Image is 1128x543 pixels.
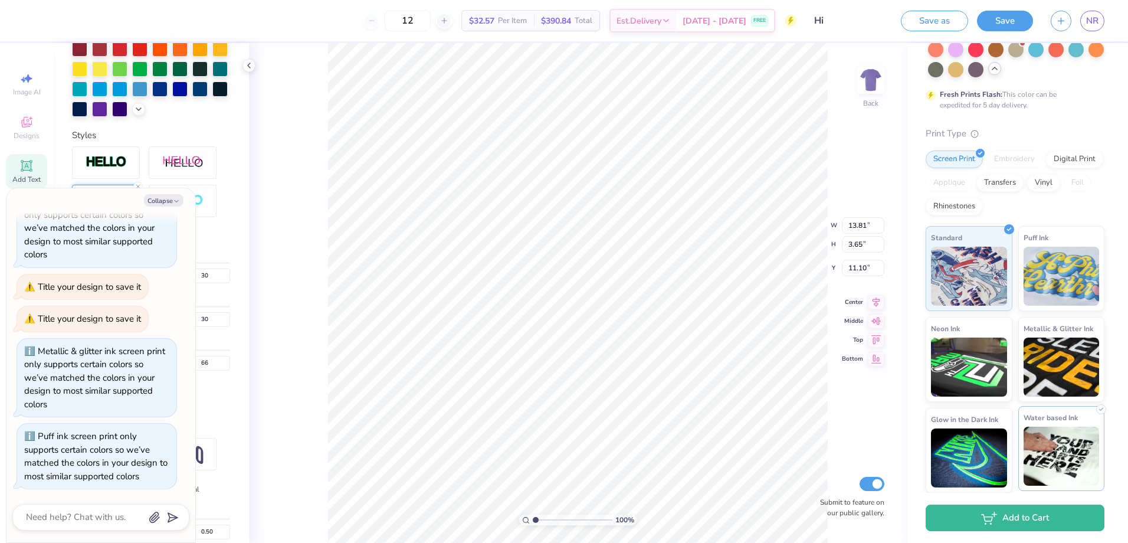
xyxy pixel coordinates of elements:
[753,17,766,25] span: FREE
[931,413,998,426] span: Glow in the Dark Ink
[72,129,230,142] div: Styles
[842,336,863,344] span: Top
[814,497,884,518] label: Submit to feature on our public gallery.
[926,151,983,168] div: Screen Print
[469,15,494,27] span: $32.57
[144,194,183,207] button: Collapse
[1024,411,1078,424] span: Water based Ink
[926,174,973,192] div: Applique
[1027,174,1060,192] div: Vinyl
[1064,174,1091,192] div: Foil
[1024,338,1100,397] img: Metallic & Glitter Ink
[162,155,204,170] img: Shadow
[617,15,661,27] span: Est. Delivery
[1024,247,1100,306] img: Puff Ink
[926,198,983,215] div: Rhinestones
[986,151,1042,168] div: Embroidery
[498,15,527,27] span: Per Item
[940,90,1002,99] strong: Fresh Prints Flash:
[1086,14,1099,28] span: NR
[931,247,1007,306] img: Standard
[1024,427,1100,486] img: Water based Ink
[1024,322,1093,335] span: Metallic & Glitter Ink
[1046,151,1103,168] div: Digital Print
[859,68,883,92] img: Back
[385,10,431,31] input: – –
[1080,11,1104,31] a: NR
[931,428,1007,488] img: Glow in the Dark Ink
[931,322,960,335] span: Neon Ink
[805,9,892,32] input: Untitled Design
[976,174,1024,192] div: Transfers
[931,231,962,244] span: Standard
[901,11,968,31] button: Save as
[842,317,863,325] span: Middle
[38,281,141,293] div: Title your design to save it
[931,338,1007,397] img: Neon Ink
[38,313,141,325] div: Title your design to save it
[13,87,41,97] span: Image AI
[926,505,1104,531] button: Add to Cart
[541,15,571,27] span: $390.84
[24,195,155,260] div: Water based ink screen print only supports certain colors so we’ve matched the colors in your des...
[575,15,592,27] span: Total
[1024,231,1048,244] span: Puff Ink
[863,98,878,109] div: Back
[86,155,127,169] img: Stroke
[842,355,863,363] span: Bottom
[683,15,746,27] span: [DATE] - [DATE]
[926,127,1104,140] div: Print Type
[615,515,634,525] span: 100 %
[12,175,41,184] span: Add Text
[24,430,168,482] div: Puff ink screen print only supports certain colors so we’ve matched the colors in your design to ...
[24,345,165,410] div: Metallic & glitter ink screen print only supports certain colors so we’ve matched the colors in y...
[14,131,40,140] span: Designs
[940,89,1085,110] div: This color can be expedited for 5 day delivery.
[977,11,1033,31] button: Save
[842,298,863,306] span: Center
